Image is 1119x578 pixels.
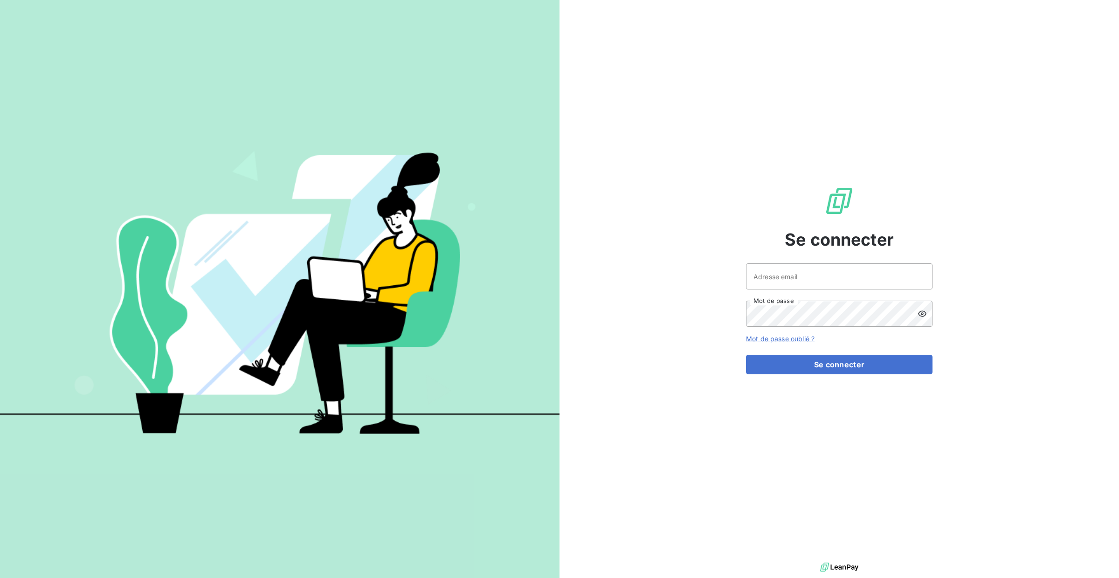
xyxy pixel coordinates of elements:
[746,335,815,343] a: Mot de passe oublié ?
[785,227,894,252] span: Se connecter
[746,263,932,289] input: placeholder
[824,186,854,216] img: Logo LeanPay
[820,560,858,574] img: logo
[746,355,932,374] button: Se connecter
